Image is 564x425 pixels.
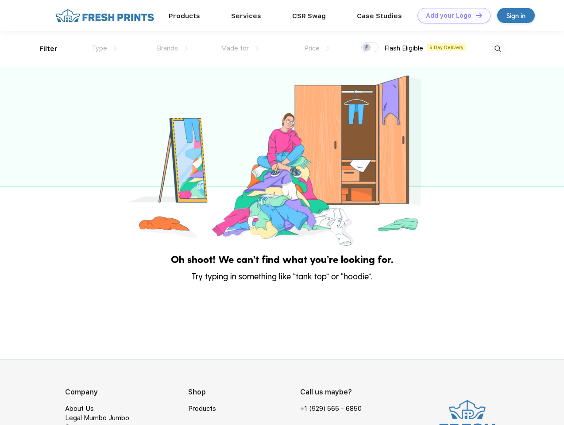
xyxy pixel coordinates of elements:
img: DT [476,13,482,18]
img: dropdown.png [185,46,188,51]
img: fo%20logo%202.webp [53,8,157,23]
span: Price [304,44,320,52]
a: CSR Swag [292,12,326,20]
div: Call us maybe? [300,387,367,398]
span: Flash Eligible [384,44,423,52]
img: dropdown.png [114,46,117,51]
a: Products [188,405,216,413]
a: +1 (929) 565 - 6850 [300,404,362,413]
div: Company [65,387,188,398]
span: 5 Day Delivery [427,43,466,51]
a: Legal Mumbo Jumbo [65,414,129,422]
span: Brands [157,44,178,52]
img: dropdown.png [255,46,259,51]
a: Services [231,12,261,20]
img: desktop_search.svg [491,42,505,56]
img: dropdown.png [326,46,329,51]
span: Type [92,44,107,52]
div: Sign in [506,11,525,21]
span: Made for [221,44,249,52]
div: Add your Logo [426,12,471,19]
div: Shop [188,387,300,398]
a: About Us [65,405,94,413]
a: Products [169,12,200,20]
div: Filter [39,44,58,54]
a: Sign in [497,8,535,23]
